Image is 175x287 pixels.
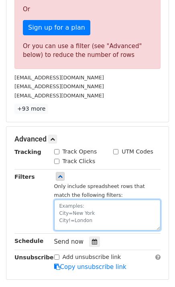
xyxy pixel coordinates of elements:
[14,174,35,180] strong: Filters
[135,249,175,287] iframe: Chat Widget
[14,135,161,143] h5: Advanced
[23,5,152,14] p: Or
[14,75,104,81] small: [EMAIL_ADDRESS][DOMAIN_NAME]
[14,104,48,114] a: +93 more
[14,254,54,261] strong: Unsubscribe
[23,20,90,35] a: Sign up for a plan
[63,148,97,156] label: Track Opens
[54,263,126,271] a: Copy unsubscribe link
[63,157,96,166] label: Track Clicks
[63,253,121,261] label: Add unsubscribe link
[14,149,41,155] strong: Tracking
[14,93,104,99] small: [EMAIL_ADDRESS][DOMAIN_NAME]
[23,42,152,60] div: Or you can use a filter (see "Advanced" below) to reduce the number of rows
[54,238,84,245] span: Send now
[14,238,43,244] strong: Schedule
[122,148,153,156] label: UTM Codes
[54,183,145,198] small: Only include spreadsheet rows that match the following filters:
[14,83,104,89] small: [EMAIL_ADDRESS][DOMAIN_NAME]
